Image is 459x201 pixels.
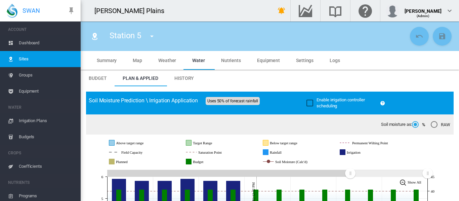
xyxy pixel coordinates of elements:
span: Plan & Applied [123,76,158,81]
g: Soil Moisture (Calc'd) [263,159,333,165]
span: Summary [97,58,117,63]
span: NUTRIENTS [8,177,75,188]
md-icon: icon-content-save [438,32,446,40]
span: Soil moisture as: [381,121,412,128]
g: Field Capacity [109,149,166,155]
g: Budget [186,159,225,165]
span: WATER [8,102,75,113]
md-icon: icon-pin [67,7,75,15]
span: History [174,76,194,81]
g: Above target range [109,140,170,146]
span: CROPS [8,148,75,158]
span: Water [192,58,205,63]
g: Target Range [186,140,236,146]
md-icon: icon-chevron-down [446,7,454,15]
button: Cancel Changes [410,27,429,46]
span: Equipment [257,58,280,63]
span: Weather [158,58,176,63]
span: Settings [296,58,314,63]
tspan: 45 [431,175,434,179]
g: Zoom chart using cursor arrows [422,167,433,179]
button: Click to go to list of Sites [88,30,101,43]
button: icon-bell-ring [275,4,288,17]
span: Enable irrigation controller scheduling [317,97,365,108]
tspan: 40 [431,189,434,193]
span: Equipment [19,83,75,99]
span: ACCOUNT [8,24,75,35]
g: Irrigation [340,149,382,155]
div: [PERSON_NAME] [405,5,442,12]
md-icon: icon-undo [415,32,423,40]
g: Saturation Point [186,149,246,155]
span: Budget [89,76,107,81]
img: profile.jpg [386,4,399,17]
span: Logs [330,58,340,63]
md-icon: icon-map-marker-radius [91,32,99,40]
md-checkbox: Enable irrigation controller scheduling [306,97,377,109]
g: Permanent Wilting Point [340,140,415,146]
span: Dashboard [19,35,75,51]
md-radio-button: RAW [431,121,450,128]
span: Soil Moisture Prediction \ Irrigation Application [89,97,198,104]
md-radio-button: % [412,121,425,128]
span: Station 5 [110,31,141,40]
tspan: 5 [101,197,103,201]
span: (Admin) [417,14,430,18]
g: Planned [109,159,149,165]
md-icon: Search the knowledge base [327,7,343,15]
rect: Zoom chart using cursor arrows [350,170,427,177]
span: Irrigation Plans [19,113,75,129]
span: Nutrients [221,58,241,63]
tspan: Show All [408,180,421,184]
span: Uses 50% of forecast rainfall [206,97,260,105]
md-icon: icon-menu-down [148,32,156,40]
img: SWAN-Landscape-Logo-Colour-drop.png [7,4,17,18]
md-icon: Click here for help [357,7,373,15]
span: Budgets [19,129,75,145]
g: Below target range [263,140,324,146]
span: Map [133,58,142,63]
g: Rainfall [263,149,302,155]
tspan: 6 [101,175,103,179]
span: Coefficients [19,158,75,174]
md-icon: Go to the Data Hub [297,7,314,15]
md-icon: icon-bell-ring [278,7,286,15]
button: Save Changes [433,27,452,46]
span: SWAN [23,6,40,15]
span: Sites [19,51,75,67]
g: Zoom chart using cursor arrows [344,167,356,179]
button: icon-menu-down [145,30,159,43]
div: [PERSON_NAME] Plains [94,6,170,15]
span: Groups [19,67,75,83]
